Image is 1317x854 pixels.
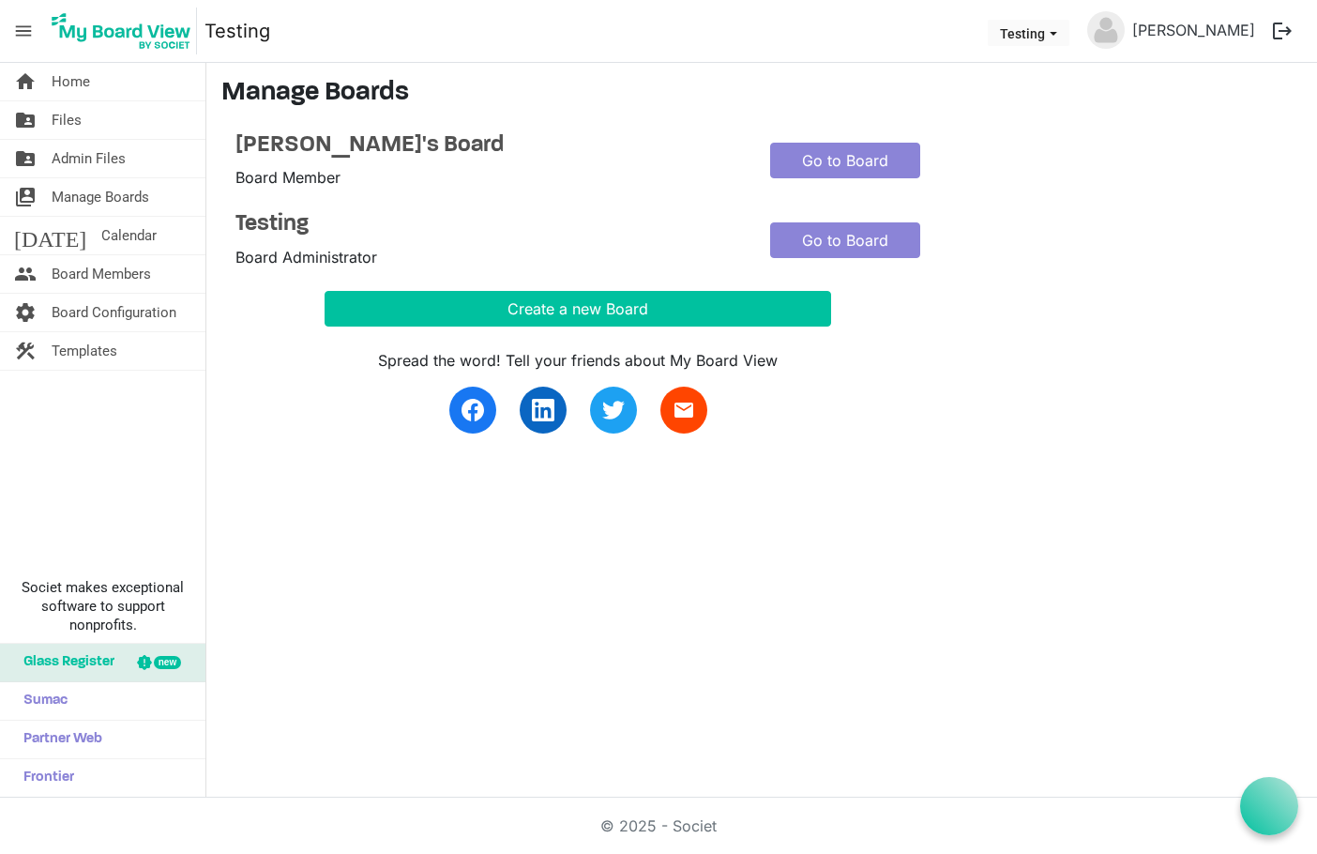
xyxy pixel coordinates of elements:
span: menu [6,13,41,49]
img: twitter.svg [602,399,625,421]
span: Board Configuration [52,294,176,331]
button: Create a new Board [325,291,831,327]
span: people [14,255,37,293]
span: folder_shared [14,140,37,177]
img: no-profile-picture.svg [1087,11,1125,49]
img: My Board View Logo [46,8,197,54]
span: Home [52,63,90,100]
span: Board Members [52,255,151,293]
span: Calendar [101,217,157,254]
a: Go to Board [770,222,920,258]
a: Testing [204,12,270,50]
div: new [154,656,181,669]
a: Go to Board [770,143,920,178]
span: Manage Boards [52,178,149,216]
a: [PERSON_NAME]'s Board [235,132,742,160]
span: settings [14,294,37,331]
span: Board Administrator [235,248,377,267]
button: logout [1263,11,1302,51]
a: email [660,387,707,434]
span: Admin Files [52,140,126,177]
img: facebook.svg [462,399,484,421]
a: Testing [235,211,742,238]
span: home [14,63,37,100]
span: Frontier [14,759,74,797]
span: Glass Register [14,644,114,681]
span: Sumac [14,682,68,720]
span: [DATE] [14,217,86,254]
span: email [673,399,695,421]
span: Partner Web [14,721,102,758]
h3: Manage Boards [221,78,1302,110]
button: Testing dropdownbutton [988,20,1069,46]
div: Spread the word! Tell your friends about My Board View [325,349,831,372]
span: Board Member [235,168,341,187]
a: [PERSON_NAME] [1125,11,1263,49]
img: linkedin.svg [532,399,554,421]
span: switch_account [14,178,37,216]
a: © 2025 - Societ [600,816,717,835]
span: Files [52,101,82,139]
span: folder_shared [14,101,37,139]
span: Societ makes exceptional software to support nonprofits. [8,578,197,634]
span: construction [14,332,37,370]
span: Templates [52,332,117,370]
a: My Board View Logo [46,8,204,54]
